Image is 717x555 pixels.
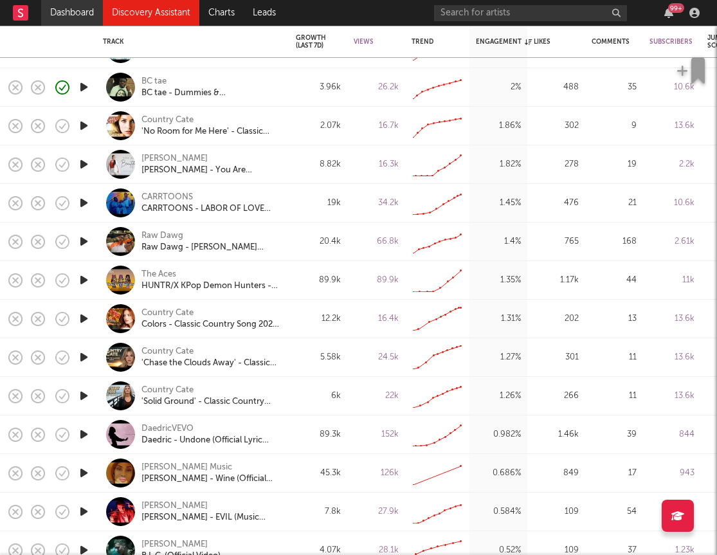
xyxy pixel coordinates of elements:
[354,388,399,404] div: 22k
[296,466,341,481] div: 45.3k
[141,358,280,369] a: 'Chase the Clouds Away' - Classic Country Love Song | Country Cate
[141,539,208,550] a: [PERSON_NAME]
[354,196,399,211] div: 34.2k
[476,350,521,365] div: 1.27 %
[141,153,208,165] a: [PERSON_NAME]
[592,234,637,250] div: 168
[141,512,280,523] a: [PERSON_NAME] - EVIL (Music Video)
[592,38,630,46] div: Comments
[141,165,280,176] a: [PERSON_NAME] - You Are Beautiful (Official Lyric Video)
[354,118,399,134] div: 16.7k
[354,157,399,172] div: 16.3k
[649,427,694,442] div: 844
[664,8,673,18] button: 99+
[592,350,637,365] div: 11
[534,427,579,442] div: 1.46k
[649,234,694,250] div: 2.61k
[296,504,341,520] div: 7.8k
[649,80,694,95] div: 10.6k
[534,311,579,327] div: 202
[296,80,341,95] div: 3.96k
[354,38,379,46] div: Views
[534,273,579,288] div: 1.17k
[476,273,521,288] div: 1.35 %
[296,157,341,172] div: 8.82k
[592,118,637,134] div: 9
[141,203,280,215] a: CARRTOONS - LABOR OF LOVE (feat. [PERSON_NAME] Supreme)
[141,269,176,280] a: The Aces
[592,311,637,327] div: 13
[141,76,167,87] a: BC tae
[354,466,399,481] div: 126k
[476,388,521,404] div: 1.26 %
[649,38,693,46] div: Subscribers
[141,307,194,319] a: Country Cate
[592,80,637,95] div: 35
[296,118,341,134] div: 2.07k
[649,273,694,288] div: 11k
[354,234,399,250] div: 66.8k
[141,396,280,408] div: 'Solid Ground' - Classic Country Song about Strength | Country Cate
[649,196,694,211] div: 10.6k
[141,114,194,126] a: Country Cate
[141,280,280,292] a: HUNTR/X KPop Demon Hunters - Golden (Minecraft Music Video Remake)
[141,242,280,253] a: Raw Dawg - [PERSON_NAME] [PERSON_NAME] (Official Video)
[141,192,193,203] a: CARRTOONS
[296,234,341,250] div: 20.4k
[649,504,694,520] div: 2.46k
[649,118,694,134] div: 13.6k
[476,157,521,172] div: 1.82 %
[534,38,559,46] div: Likes
[534,234,579,250] div: 765
[476,311,521,327] div: 1.31 %
[476,196,521,211] div: 1.45 %
[354,311,399,327] div: 16.4k
[354,427,399,442] div: 152k
[103,38,277,46] div: Track
[476,80,521,95] div: 2 %
[296,427,341,442] div: 89.3k
[476,427,521,442] div: 0.982 %
[141,435,280,446] a: Daedric - Undone (Official Lyric Video)
[141,126,280,138] div: 'No Room for Me Here' - Classic Country
[141,385,194,396] a: Country Cate
[476,118,521,134] div: 1.86 %
[296,388,341,404] div: 6k
[668,3,684,13] div: 99 +
[534,80,579,95] div: 488
[141,473,280,485] a: [PERSON_NAME] - Wine (Official Music Video) 2025
[354,350,399,365] div: 24.5k
[141,319,280,331] a: Colors - Classic Country Song 2025 about Life and Nature - Country Cate
[592,196,637,211] div: 21
[592,157,637,172] div: 19
[534,196,579,211] div: 476
[141,500,208,512] div: [PERSON_NAME]
[649,388,694,404] div: 13.6k
[476,234,521,250] div: 1.4 %
[141,346,194,358] a: Country Cate
[534,157,579,172] div: 278
[534,504,579,520] div: 109
[141,87,280,99] a: BC tae - Dummies & [PERSON_NAME] (Official Video)
[141,462,232,473] a: [PERSON_NAME] Music
[296,34,326,50] div: Growth (last 7d)
[534,350,579,365] div: 301
[141,230,183,242] a: Raw Dawg
[354,273,399,288] div: 89.9k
